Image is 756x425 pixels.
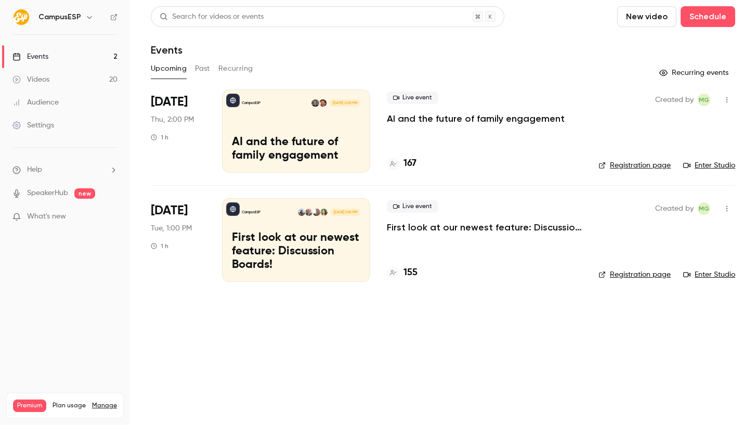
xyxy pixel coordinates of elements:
p: CampusESP [242,210,260,215]
a: Enter Studio [683,269,735,280]
div: Audience [12,97,59,108]
span: Melissa Greiner [698,202,710,215]
p: First look at our newest feature: Discussion Boards! [232,231,360,272]
a: 155 [387,266,418,280]
p: CampusESP [242,100,260,106]
span: [DATE] [151,94,188,110]
img: James Bright [319,99,327,107]
h1: Events [151,44,183,56]
span: Premium [13,400,46,412]
button: New video [617,6,676,27]
span: Tue, 1:00 PM [151,223,192,234]
a: AI and the future of family engagement [387,112,565,125]
a: Enter Studio [683,160,735,171]
span: Melissa Greiner [698,94,710,106]
h4: 167 [403,157,416,171]
span: MG [699,202,709,215]
div: Sep 16 Tue, 1:00 PM (America/New York) [151,198,205,281]
img: CampusESP [13,9,30,25]
button: Schedule [681,6,735,27]
span: Live event [387,200,438,213]
div: Videos [12,74,49,85]
span: Plan usage [53,402,86,410]
span: MG [699,94,709,106]
span: Created by [655,94,694,106]
div: Settings [12,120,54,131]
span: Created by [655,202,694,215]
a: Registration page [598,269,671,280]
div: Search for videos or events [160,11,264,22]
button: Recurring events [655,65,735,81]
button: Upcoming [151,60,187,77]
span: new [74,188,95,199]
span: [DATE] 2:00 PM [329,99,360,107]
a: 167 [387,157,416,171]
img: Gavin Grivna [305,209,312,216]
a: Manage [92,402,117,410]
button: Past [195,60,210,77]
h4: 155 [403,266,418,280]
button: Recurring [218,60,253,77]
span: Thu, 2:00 PM [151,114,194,125]
img: Brooke Sterneck [320,209,328,216]
img: Dave Becker [311,99,319,107]
div: 1 h [151,133,168,141]
iframe: Noticeable Trigger [105,212,118,222]
div: Sep 11 Thu, 2:00 PM (America/New York) [151,89,205,173]
a: Registration page [598,160,671,171]
span: [DATE] [151,202,188,219]
a: SpeakerHub [27,188,68,199]
h6: CampusESP [38,12,81,22]
span: Help [27,164,42,175]
p: AI and the future of family engagement [232,136,360,163]
a: First look at our newest feature: Discussion Boards!CampusESPBrooke SterneckDanielle DreeszenGavi... [222,198,370,281]
span: What's new [27,211,66,222]
img: Danielle Dreeszen [312,209,320,216]
li: help-dropdown-opener [12,164,118,175]
a: AI and the future of family engagementCampusESPJames BrightDave Becker[DATE] 2:00 PMAI and the fu... [222,89,370,173]
span: Live event [387,92,438,104]
div: 1 h [151,242,168,250]
img: Tiffany Zheng [298,209,305,216]
span: [DATE] 1:00 PM [330,209,360,216]
a: First look at our newest feature: Discussion Boards! [387,221,582,234]
div: Events [12,51,48,62]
